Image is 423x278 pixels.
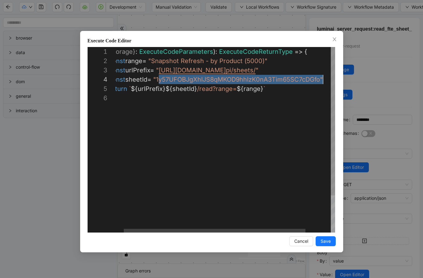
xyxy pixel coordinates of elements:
span: ExecuteCodeParameters [139,48,213,55]
span: ): [213,48,217,55]
span: sheetId [172,85,194,92]
span: } [133,48,136,55]
span: /read?range= [197,85,237,92]
div: Execute Code Editor [88,37,336,45]
span: ExecuteCodeReturnType [219,48,293,55]
div: 3 [88,66,107,75]
div: 5 [88,84,107,93]
div: 2 [88,56,107,66]
span: { [304,48,307,55]
span: = [142,57,146,65]
span: = [147,76,151,83]
span: pi/sheets/ [226,66,256,74]
span: storage [110,48,133,55]
span: const [109,66,125,74]
span: "Snapshot Refresh - by Product (5000)" [148,57,267,65]
span: urlPrefix [138,85,163,92]
span: Save [321,238,331,245]
span: ${ [131,85,138,92]
span: Cancel [294,238,308,245]
span: "1y57UFOBJgXhIJS8qMKOD9hhIzK0nA3Tim65SC7cDGfo" [153,76,323,83]
button: Cancel [289,236,313,246]
span: ` [129,85,131,92]
span: range [244,85,261,92]
span: } [261,85,263,92]
div: 4 [88,75,107,84]
span: const [109,76,125,83]
textarea: Editor content;Press Alt+F1 for Accessibility Options. [323,75,323,84]
span: sheetId [125,76,147,83]
span: " [156,66,159,74]
span: } [194,85,197,92]
span: }${ [163,85,172,92]
button: Close [331,36,338,43]
span: [URL][DOMAIN_NAME] [159,66,226,74]
div: 6 [88,93,107,103]
button: Save [316,236,336,246]
span: = [150,66,154,74]
span: ` [263,85,265,92]
span: urlPrefix [125,66,150,74]
span: range [125,57,142,65]
div: 1 [88,47,107,56]
span: const [109,57,125,65]
span: close [332,37,337,42]
span: : [136,48,137,55]
span: => [295,48,303,55]
span: " [256,66,258,74]
span: return [109,85,127,92]
span: ${ [237,85,244,92]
